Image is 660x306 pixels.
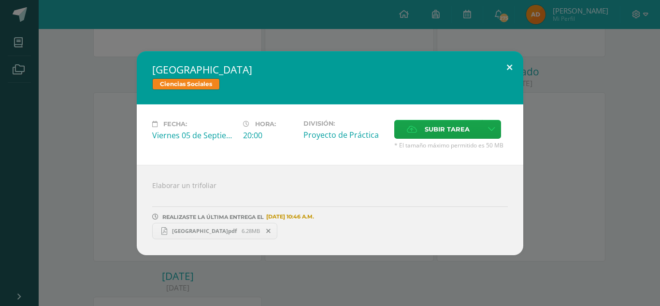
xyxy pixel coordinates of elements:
span: Ciencias Sociales [152,78,220,90]
span: Remover entrega [260,226,277,236]
div: Proyecto de Práctica [303,130,387,140]
span: Subir tarea [425,120,470,138]
span: 6.28MB [242,227,260,234]
a: [GEOGRAPHIC_DATA]pdf 6.28MB [152,223,277,239]
span: Fecha: [163,120,187,128]
button: Close (Esc) [496,51,523,84]
span: * El tamaño máximo permitido es 50 MB [394,141,508,149]
label: División: [303,120,387,127]
span: [DATE] 10:46 A.M. [264,217,314,217]
h2: [GEOGRAPHIC_DATA] [152,63,508,76]
div: Viernes 05 de Septiembre [152,130,235,141]
span: Hora: [255,120,276,128]
span: [GEOGRAPHIC_DATA]pdf [167,227,242,234]
div: 20:00 [243,130,296,141]
div: Elaborar un trifoliar [137,165,523,255]
span: REALIZASTE LA ÚLTIMA ENTREGA EL [162,214,264,220]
